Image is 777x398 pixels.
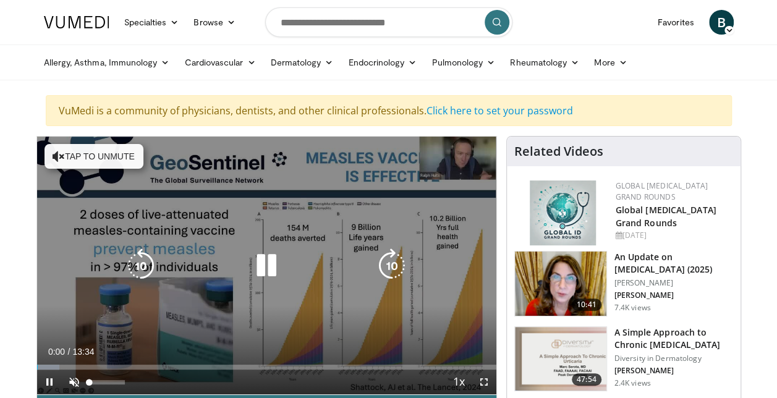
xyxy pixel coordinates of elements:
input: Search topics, interventions [265,7,512,37]
a: Favorites [650,10,702,35]
p: 7.4K views [614,303,651,313]
img: 48af3e72-e66e-47da-b79f-f02e7cc46b9b.png.150x105_q85_crop-smart_upscale.png [515,252,606,316]
video-js: Video Player [37,137,496,395]
a: Global [MEDICAL_DATA] Grand Rounds [616,204,716,229]
span: 0:00 [48,347,65,357]
span: 13:34 [72,347,94,357]
div: VuMedi is a community of physicians, dentists, and other clinical professionals. [46,95,732,126]
p: [PERSON_NAME] [614,290,733,300]
button: Tap to unmute [45,144,143,169]
a: Click here to set your password [427,104,573,117]
span: 47:54 [572,373,601,386]
div: Volume Level [90,380,125,384]
a: More [587,50,634,75]
img: VuMedi Logo [44,16,109,28]
a: B [709,10,734,35]
a: Cardiovascular [177,50,263,75]
div: [DATE] [616,230,731,241]
a: Global [MEDICAL_DATA] Grand Rounds [616,180,708,202]
div: Progress Bar [37,365,496,370]
button: Playback Rate [447,370,472,394]
h3: A Simple Approach to Chronic [MEDICAL_DATA] [614,326,733,351]
a: Rheumatology [503,50,587,75]
img: dc941aa0-c6d2-40bd-ba0f-da81891a6313.png.150x105_q85_crop-smart_upscale.png [515,327,606,391]
a: Browse [186,10,243,35]
h3: An Update on [MEDICAL_DATA] (2025) [614,251,733,276]
a: 47:54 A Simple Approach to Chronic [MEDICAL_DATA] Diversity in Dermatology [PERSON_NAME] 2.4K views [514,326,733,392]
a: Endocrinology [341,50,424,75]
span: 10:41 [572,298,601,311]
p: [PERSON_NAME] [614,366,733,376]
a: 10:41 An Update on [MEDICAL_DATA] (2025) [PERSON_NAME] [PERSON_NAME] 7.4K views [514,251,733,316]
a: Pulmonology [424,50,503,75]
p: Diversity in Dermatology [614,354,733,363]
button: Fullscreen [472,370,496,394]
button: Pause [37,370,62,394]
p: 2.4K views [614,378,651,388]
a: Allergy, Asthma, Immunology [36,50,177,75]
a: Specialties [117,10,187,35]
button: Unmute [62,370,87,394]
a: Dermatology [263,50,341,75]
p: [PERSON_NAME] [614,278,733,288]
span: / [68,347,70,357]
img: e456a1d5-25c5-46f9-913a-7a343587d2a7.png.150x105_q85_autocrop_double_scale_upscale_version-0.2.png [530,180,596,245]
h4: Related Videos [514,144,603,159]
